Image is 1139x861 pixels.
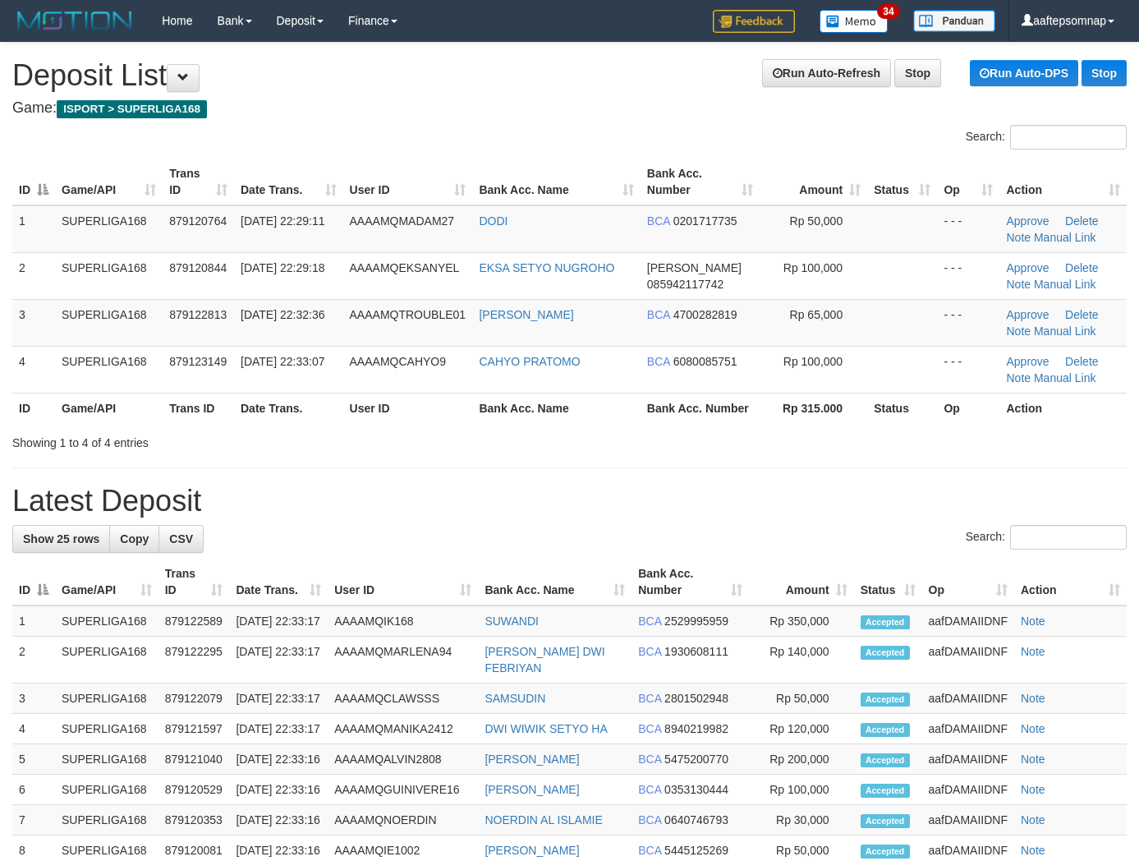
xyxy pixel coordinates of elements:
[922,714,1014,744] td: aafDAMAIIDNF
[937,346,999,393] td: - - -
[229,775,328,805] td: [DATE] 22:33:16
[647,308,670,321] span: BCA
[12,299,55,346] td: 3
[632,559,749,605] th: Bank Acc. Number: activate to sort column ascending
[241,214,324,228] span: [DATE] 22:29:11
[861,615,910,629] span: Accepted
[55,637,158,684] td: SUPERLIGA168
[12,605,55,637] td: 1
[922,775,1014,805] td: aafDAMAIIDNF
[328,559,478,605] th: User ID: activate to sort column ascending
[229,744,328,775] td: [DATE] 22:33:16
[169,355,227,368] span: 879123149
[783,355,843,368] span: Rp 100,000
[12,100,1127,117] h4: Game:
[647,278,723,291] span: Copy 085942117742 to clipboard
[343,159,473,205] th: User ID: activate to sort column ascending
[12,744,55,775] td: 5
[12,8,137,33] img: MOTION_logo.png
[12,428,462,451] div: Showing 1 to 4 of 4 entries
[158,684,230,714] td: 879122079
[241,355,324,368] span: [DATE] 22:33:07
[55,714,158,744] td: SUPERLIGA168
[664,615,728,628] span: Copy 2529995959 to clipboard
[749,559,854,605] th: Amount: activate to sort column ascending
[12,684,55,714] td: 3
[749,637,854,684] td: Rp 140,000
[638,722,661,735] span: BCA
[55,393,163,423] th: Game/API
[922,637,1014,684] td: aafDAMAIIDNF
[937,205,999,253] td: - - -
[1006,355,1049,368] a: Approve
[1021,615,1045,628] a: Note
[12,805,55,836] td: 7
[12,559,55,605] th: ID: activate to sort column descending
[790,308,843,321] span: Rp 65,000
[1021,783,1045,796] a: Note
[861,784,910,798] span: Accepted
[485,722,607,735] a: DWI WIWIK SETYO HA
[1021,753,1045,766] a: Note
[861,693,910,707] span: Accepted
[55,559,158,605] th: Game/API: activate to sort column ascending
[749,684,854,714] td: Rp 50,000
[641,159,760,205] th: Bank Acc. Number: activate to sort column ascending
[12,59,1127,92] h1: Deposit List
[638,615,661,628] span: BCA
[999,393,1127,423] th: Action
[229,605,328,637] td: [DATE] 22:33:17
[1006,261,1049,274] a: Approve
[485,813,602,826] a: NOERDIN AL ISLAMIE
[343,393,473,423] th: User ID
[1082,60,1127,86] a: Stop
[55,775,158,805] td: SUPERLIGA168
[867,393,937,423] th: Status
[638,692,661,705] span: BCA
[1021,692,1045,705] a: Note
[120,532,149,546] span: Copy
[328,637,478,684] td: AAAAMQMARLENA94
[664,645,728,658] span: Copy 1930608111 to clipboard
[664,783,728,796] span: Copy 0353130444 to clipboard
[1006,308,1049,321] a: Approve
[647,355,670,368] span: BCA
[937,299,999,346] td: - - -
[664,813,728,826] span: Copy 0640746793 to clipboard
[1034,371,1096,384] a: Manual Link
[1010,525,1127,550] input: Search:
[854,559,922,605] th: Status: activate to sort column ascending
[966,525,1127,550] label: Search:
[1065,214,1098,228] a: Delete
[1006,214,1049,228] a: Approve
[1021,722,1045,735] a: Note
[23,532,99,546] span: Show 25 rows
[328,684,478,714] td: AAAAMQCLAWSSS
[790,214,843,228] span: Rp 50,000
[1034,231,1096,244] a: Manual Link
[55,159,163,205] th: Game/API: activate to sort column ascending
[479,261,614,274] a: EKSA SETYO NUGROHO
[937,393,999,423] th: Op
[169,532,193,546] span: CSV
[158,805,230,836] td: 879120353
[749,775,854,805] td: Rp 100,000
[664,844,728,857] span: Copy 5445125269 to clipboard
[350,308,466,321] span: AAAAMQTROUBLE01
[163,159,234,205] th: Trans ID: activate to sort column ascending
[485,615,539,628] a: SUWANDI
[1006,325,1031,338] a: Note
[241,308,324,321] span: [DATE] 22:32:36
[760,393,868,423] th: Rp 315.000
[861,814,910,828] span: Accepted
[641,393,760,423] th: Bank Acc. Number
[647,214,670,228] span: BCA
[1014,559,1127,605] th: Action: activate to sort column ascending
[922,744,1014,775] td: aafDAMAIIDNF
[966,125,1127,150] label: Search:
[472,393,640,423] th: Bank Acc. Name
[55,684,158,714] td: SUPERLIGA168
[1034,325,1096,338] a: Manual Link
[229,684,328,714] td: [DATE] 22:33:17
[638,844,661,857] span: BCA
